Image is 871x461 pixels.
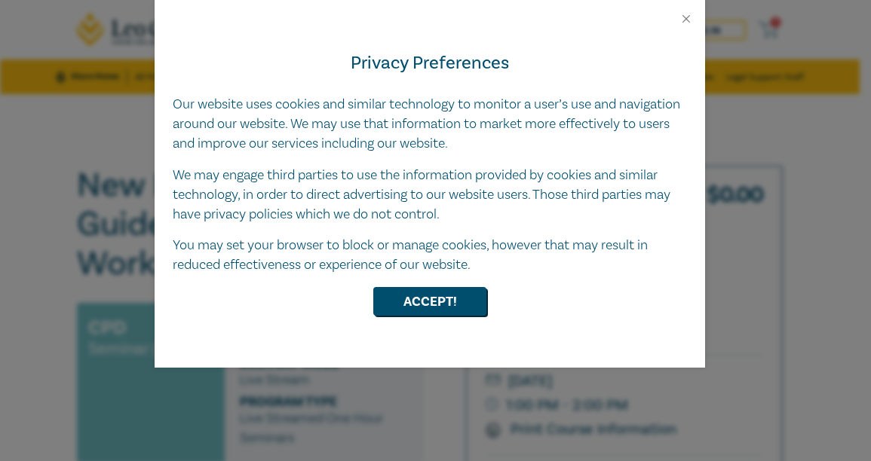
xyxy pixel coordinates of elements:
[373,287,486,316] button: Accept!
[173,95,687,154] p: Our website uses cookies and similar technology to monitor a user’s use and navigation around our...
[679,12,693,26] button: Close
[173,166,687,224] p: We may engage third parties to use the information provided by cookies and similar technology, in...
[173,50,687,77] h4: Privacy Preferences
[173,236,687,275] p: You may set your browser to block or manage cookies, however that may result in reduced effective...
